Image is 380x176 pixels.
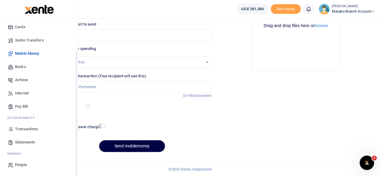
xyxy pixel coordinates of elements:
span: countability [12,116,35,120]
button: Send mobilemoney [99,140,165,152]
input: UGX [53,29,211,41]
a: Banks [5,60,73,73]
span: Masaka Branch Account [332,9,375,14]
span: Transactions [15,126,38,132]
span: Internet [15,90,29,96]
input: Enter extra information [53,81,211,93]
a: UGX 281,384 [237,4,268,14]
li: Ac [5,113,73,122]
li: Wallet ballance [234,4,271,14]
a: Xente Transfers [5,34,73,47]
span: Xente Transfers [15,37,44,43]
span: 2 [372,156,377,160]
a: profile-user [PERSON_NAME] Masaka Branch Account [319,4,375,14]
iframe: Intercom live chat [360,156,374,170]
label: Memo for this transaction (Your recipient will see this) [53,73,146,79]
a: Transactions [5,122,73,136]
a: Internet [5,87,73,100]
a: Cards [5,20,73,34]
small: [PERSON_NAME] [332,4,375,9]
span: Cards [15,24,26,30]
span: Airtime [15,77,28,83]
a: Pay Bill [5,100,73,113]
img: logo-large [25,5,54,14]
div: Select an option [57,59,203,65]
div: Drag and drop files here or [254,23,338,29]
span: Statements [15,139,35,145]
span: People [15,162,27,168]
a: Airtime [5,73,73,87]
li: Toup your wallet [271,4,301,14]
span: Banks [15,64,26,70]
a: Statements [5,136,73,149]
a: Add money [271,6,301,11]
span: Add money [271,4,301,14]
span: UGX 281,384 [241,6,264,12]
span: Pay Bill [15,103,28,110]
button: browse [315,23,328,28]
a: logo-small logo-large logo-large [24,7,54,11]
span: Mobile Money [15,51,39,57]
img: profile-user [319,4,330,14]
a: People [5,158,73,171]
a: Mobile Money [5,47,73,60]
span: anage [10,151,21,156]
span: characters [193,93,211,98]
li: M [5,149,73,158]
span: 0/140 [183,93,193,98]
